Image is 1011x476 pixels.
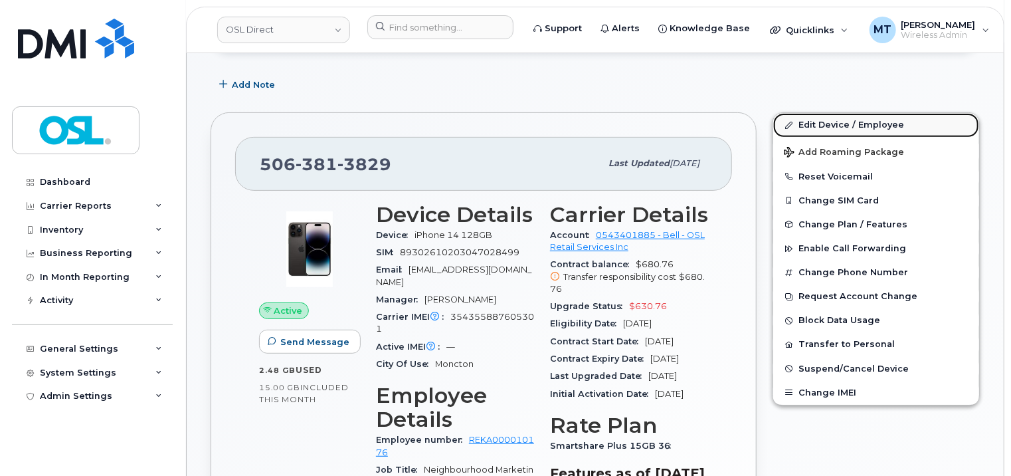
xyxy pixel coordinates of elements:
[296,365,322,375] span: used
[773,261,979,285] button: Change Phone Number
[270,209,349,289] img: image20231002-3703462-njx0qo.jpeg
[550,301,629,311] span: Upgrade Status
[784,147,904,160] span: Add Roaming Package
[376,465,424,475] span: Job Title
[773,332,979,356] button: Transfer to Personal
[773,165,979,189] button: Reset Voicemail
[376,230,414,240] span: Device
[446,342,455,352] span: —
[550,354,650,364] span: Contract Expiry Date
[376,247,400,257] span: SIM
[280,336,349,348] span: Send Message
[612,22,640,35] span: Alerts
[798,219,907,229] span: Change Plan / Features
[274,304,303,317] span: Active
[296,154,337,174] span: 381
[435,359,474,369] span: Moncton
[773,357,979,381] button: Suspend/Cancel Device
[414,230,492,240] span: iPhone 14 128GB
[376,359,435,369] span: City Of Use
[550,336,645,346] span: Contract Start Date
[367,15,513,39] input: Find something...
[259,366,296,375] span: 2.48 GB
[376,312,534,334] span: 354355887605301
[798,244,906,254] span: Enable Call Forwarding
[424,295,496,304] span: [PERSON_NAME]
[217,17,350,43] a: OSL Direct
[550,230,596,240] span: Account
[798,364,909,374] span: Suspend/Cancel Device
[761,17,858,43] div: Quicklinks
[773,138,979,165] button: Add Roaming Package
[670,158,699,168] span: [DATE]
[550,414,708,437] h3: Rate Plan
[773,308,979,332] button: Block Data Usage
[901,30,976,41] span: Wireless Admin
[337,154,391,174] span: 3829
[376,384,534,431] h3: Employee Details
[376,265,531,287] span: [EMAIL_ADDRESS][DOMAIN_NAME]
[649,15,759,42] a: Knowledge Base
[376,203,534,227] h3: Device Details
[623,318,652,328] span: [DATE]
[376,342,446,352] span: Active IMEI
[645,336,674,346] span: [DATE]
[773,237,979,261] button: Enable Call Forwarding
[260,154,391,174] span: 506
[550,259,636,269] span: Contract balance
[773,381,979,405] button: Change IMEI
[550,441,678,451] span: Smartshare Plus 15GB 36
[591,15,649,42] a: Alerts
[524,15,591,42] a: Support
[550,259,708,295] span: $680.76
[773,213,979,237] button: Change Plan / Features
[860,17,999,43] div: Michael Togupen
[259,382,349,404] span: included this month
[400,247,519,257] span: 89302610203047028499
[376,265,409,275] span: Email
[629,301,667,311] span: $630.76
[608,158,670,168] span: Last updated
[376,295,424,304] span: Manager
[550,272,705,294] span: $680.76
[773,113,979,137] a: Edit Device / Employee
[550,371,648,381] span: Last Upgraded Date
[550,230,705,252] a: 0543401885 - Bell - OSL Retail Services Inc
[259,330,361,354] button: Send Message
[545,22,582,35] span: Support
[773,285,979,308] button: Request Account Change
[786,25,834,35] span: Quicklinks
[259,383,300,392] span: 15.00 GB
[650,354,679,364] span: [DATE]
[550,318,623,328] span: Eligibility Date
[376,312,450,322] span: Carrier IMEI
[670,22,750,35] span: Knowledge Base
[376,435,469,445] span: Employee number
[211,72,286,96] button: Add Note
[563,272,676,282] span: Transfer responsibility cost
[550,389,655,399] span: Initial Activation Date
[376,435,534,457] a: REKA000010176
[550,203,708,227] h3: Carrier Details
[648,371,677,381] span: [DATE]
[873,22,891,38] span: MT
[232,78,275,91] span: Add Note
[901,19,976,30] span: [PERSON_NAME]
[655,389,684,399] span: [DATE]
[773,189,979,213] button: Change SIM Card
